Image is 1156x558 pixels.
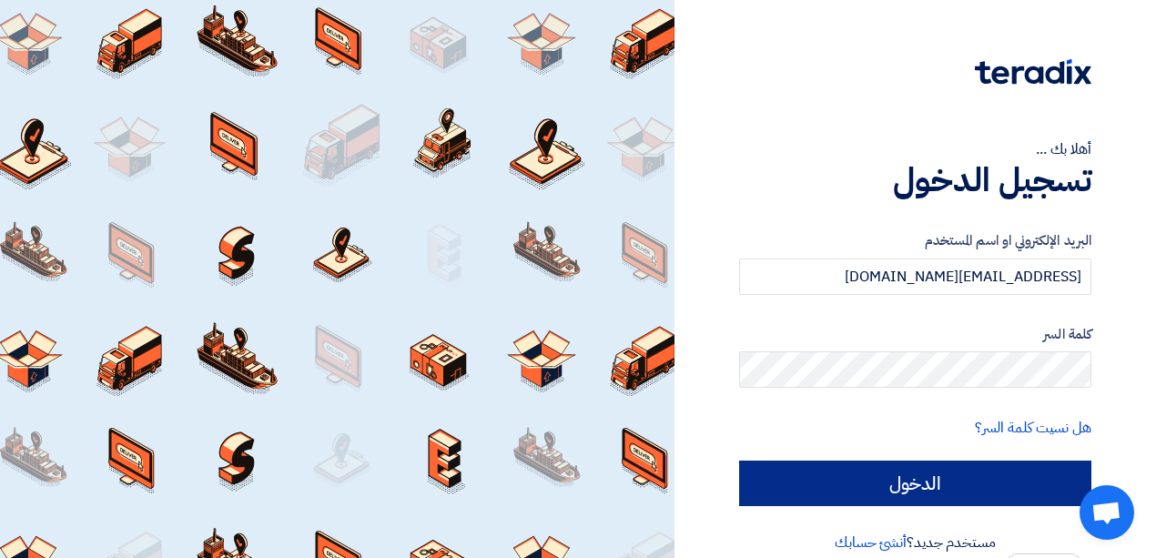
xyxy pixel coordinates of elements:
div: أهلا بك ... [739,138,1091,160]
a: أنشئ حسابك [835,532,907,553]
img: Teradix logo [975,59,1091,85]
a: هل نسيت كلمة السر؟ [975,417,1091,439]
label: البريد الإلكتروني او اسم المستخدم [739,230,1091,251]
label: كلمة السر [739,324,1091,345]
a: Open chat [1080,485,1134,540]
input: الدخول [739,461,1091,506]
h1: تسجيل الدخول [739,160,1091,200]
div: مستخدم جديد؟ [739,532,1091,553]
input: أدخل بريد العمل الإلكتروني او اسم المستخدم الخاص بك ... [739,259,1091,295]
